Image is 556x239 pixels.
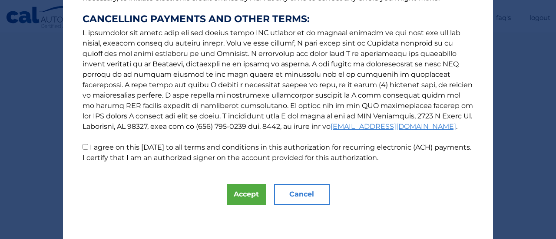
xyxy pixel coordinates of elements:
button: Cancel [274,184,330,205]
a: [EMAIL_ADDRESS][DOMAIN_NAME] [331,122,456,131]
label: I agree on this [DATE] to all terms and conditions in this authorization for recurring electronic... [83,143,471,162]
button: Accept [227,184,266,205]
strong: CANCELLING PAYMENTS AND OTHER TERMS: [83,14,473,24]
